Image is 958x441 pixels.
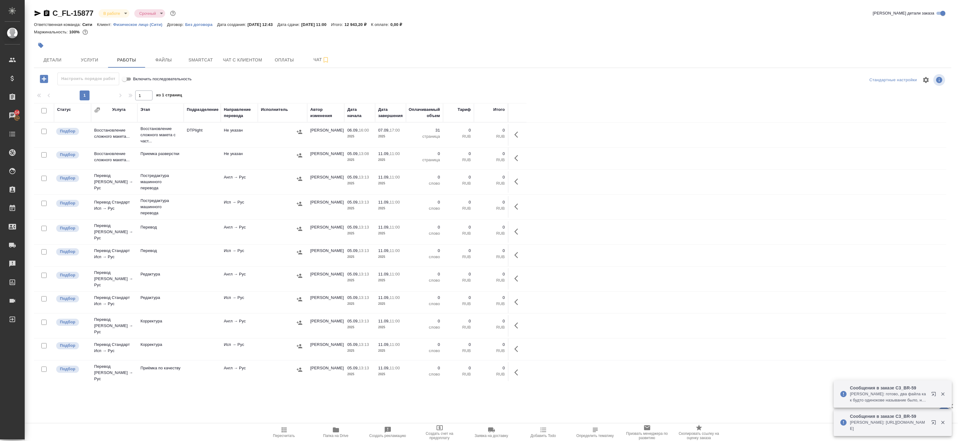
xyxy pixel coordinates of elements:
[378,133,403,140] p: 2025
[295,151,304,160] button: Назначить
[102,11,122,16] button: В работе
[677,431,721,440] span: Скопировать ссылку на оценку заказа
[137,11,158,16] button: Срочный
[113,22,167,27] a: Физическое лицо (Сити)
[221,292,258,313] td: Исп → Рус
[446,199,471,205] p: 0
[511,151,525,166] button: Здесь прячутся важные кнопки
[409,224,440,230] p: 0
[347,175,359,179] p: 05.09,
[56,342,88,350] div: Можно подбирать исполнителей
[34,22,82,27] p: Ответственная команда:
[446,157,471,163] p: RUB
[56,248,88,256] div: Можно подбирать исполнителей
[927,388,942,403] button: Открыть в новой вкладке
[446,348,471,354] p: RUB
[295,342,304,351] button: Назначить
[347,248,359,253] p: 05.09,
[391,22,407,27] p: 0,00 ₽
[511,224,525,239] button: Здесь прячутся важные кнопки
[477,174,505,180] p: 0
[56,151,88,159] div: Можно подбирать исполнителей
[140,365,181,371] p: Приёмка по качеству
[133,76,192,82] span: Включить последовательность
[184,124,221,146] td: DTPlight
[466,424,517,441] button: Заявка на доставку
[140,107,150,113] div: Этап
[140,198,181,216] p: Постредактура машинного перевода
[511,174,525,189] button: Здесь прячутся важные кнопки
[347,128,359,132] p: 06.09,
[390,225,400,229] p: 11:00
[56,295,88,303] div: Можно подбирать исполнителей
[369,434,406,438] span: Создать рекламацию
[409,348,440,354] p: слово
[359,272,369,276] p: 13:13
[185,22,217,27] a: Без договора
[362,424,414,441] button: Создать рекламацию
[511,295,525,309] button: Здесь прячутся важные кнопки
[98,9,129,18] div: В работе
[2,108,23,123] a: 14
[140,151,181,157] p: Приемка разверстки
[378,366,390,370] p: 11.09,
[347,277,372,283] p: 2025
[378,342,390,347] p: 11.09,
[331,22,344,27] p: Итого:
[390,175,400,179] p: 11:00
[621,424,673,441] button: Призвать менеджера по развитию
[359,366,369,370] p: 13:13
[345,22,371,27] p: 12 943,20 ₽
[43,10,50,17] button: Скопировать ссылку
[359,151,369,156] p: 13:08
[517,424,569,441] button: Добавить Todo
[446,133,471,140] p: RUB
[56,224,88,233] div: Можно подбирать исполнителей
[94,107,100,113] button: Сгруппировать
[530,434,556,438] span: Добавить Todo
[223,56,262,64] span: Чат с клиентом
[378,157,403,163] p: 2025
[378,371,403,377] p: 2025
[221,221,258,243] td: Англ → Рус
[477,205,505,212] p: RUB
[511,365,525,380] button: Здесь прячутся важные кнопки
[477,248,505,254] p: 0
[477,277,505,283] p: RUB
[60,200,75,206] p: Подбор
[221,171,258,193] td: Англ → Рус
[371,22,391,27] p: К оплате:
[446,271,471,277] p: 0
[307,292,344,313] td: [PERSON_NAME]
[477,133,505,140] p: RUB
[307,221,344,243] td: [PERSON_NAME]
[409,157,440,163] p: страница
[477,348,505,354] p: RUB
[378,277,403,283] p: 2025
[347,200,359,204] p: 05.09,
[34,39,48,52] button: Добавить тэг
[347,371,372,377] p: 2025
[169,9,177,17] button: Доп статусы указывают на важность/срочность заказа
[446,180,471,187] p: RUB
[347,205,372,212] p: 2025
[295,127,304,136] button: Назначить
[390,248,400,253] p: 11:00
[918,73,933,87] span: Настроить таблицу
[91,245,137,266] td: Перевод Стандарт Исп → Рус
[414,424,466,441] button: Создать счет на предоплату
[295,365,304,374] button: Назначить
[140,248,181,254] p: Перевод
[477,271,505,277] p: 0
[91,124,137,146] td: Восстановление сложного макета...
[446,248,471,254] p: 0
[221,148,258,169] td: Не указан
[295,318,304,327] button: Назначить
[409,342,440,348] p: 0
[936,420,949,425] button: Закрыть
[569,424,621,441] button: Определить тематику
[359,128,369,132] p: 16:00
[390,200,400,204] p: 11:00
[477,318,505,324] p: 0
[378,225,390,229] p: 11.09,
